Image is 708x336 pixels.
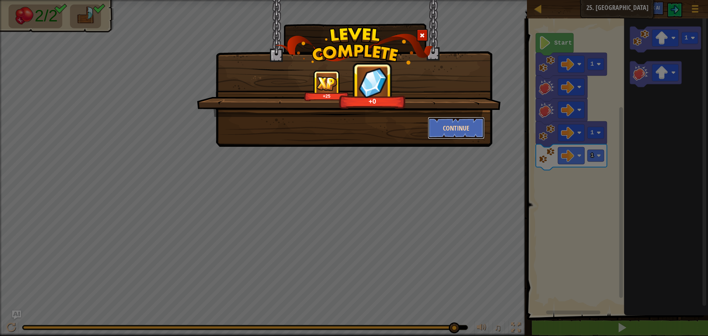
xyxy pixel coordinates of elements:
button: Continue [428,117,485,139]
div: +25 [306,93,347,99]
img: level_complete.png [275,27,433,65]
img: reward_icon_gems.png [358,67,387,98]
img: reward_icon_xp.png [316,76,337,91]
div: +0 [341,97,404,105]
